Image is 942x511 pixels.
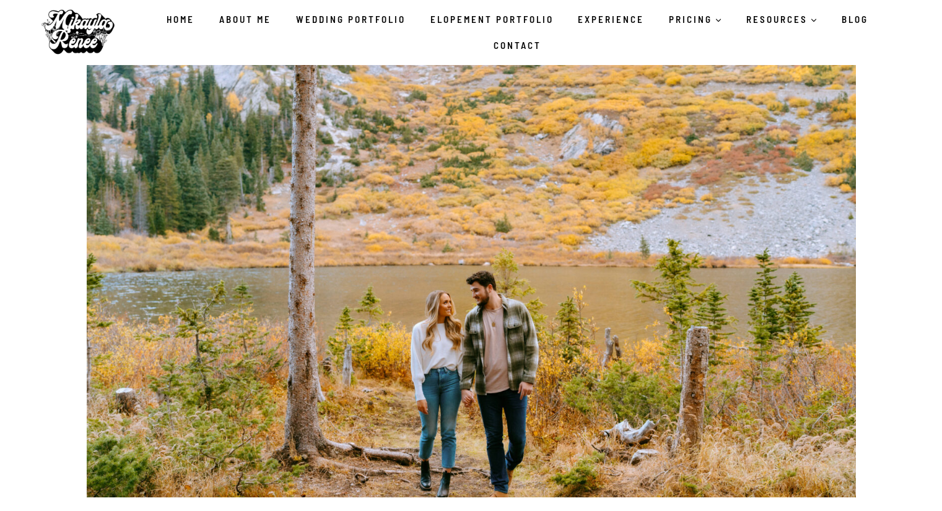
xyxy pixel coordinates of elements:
a: Wedding Portfolio [284,6,418,32]
a: Experience [566,6,657,32]
a: RESOURCES [734,6,829,32]
a: About Me [207,6,284,32]
span: RESOURCES [746,12,817,27]
a: Contact [481,32,554,58]
a: Blog [829,6,881,32]
span: PRICING [669,12,722,27]
a: Home [154,6,207,32]
a: Elopement Portfolio [418,6,566,32]
a: PRICING [656,6,734,32]
nav: Primary Navigation [124,6,910,58]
